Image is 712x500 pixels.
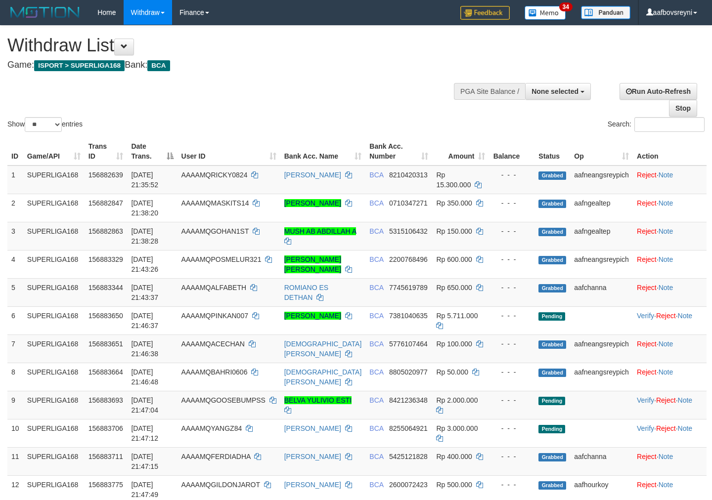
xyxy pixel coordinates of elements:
span: Grabbed [538,340,566,349]
a: Note [659,227,673,235]
span: [DATE] 21:47:15 [131,453,158,470]
a: Note [659,481,673,489]
a: Note [659,453,673,460]
div: - - - [493,480,531,490]
td: aafneangsreypich [570,250,633,278]
td: · · [633,306,707,334]
img: Button%20Memo.svg [525,6,566,20]
a: Reject [637,255,657,263]
a: Note [659,171,673,179]
span: Grabbed [538,228,566,236]
span: Copy 8255064921 to clipboard [389,424,428,432]
input: Search: [634,117,705,132]
td: SUPERLIGA168 [23,250,85,278]
a: [PERSON_NAME] [284,312,341,320]
span: BCA [369,284,383,292]
a: BELVA YULIVIO ESTI [284,396,352,404]
div: - - - [493,226,531,236]
span: 156883329 [89,255,123,263]
th: Status [534,137,570,166]
a: [PERSON_NAME] [284,199,341,207]
span: Rp 650.000 [436,284,472,292]
a: Note [678,424,693,432]
span: AAAAMQGOHAN1ST [181,227,249,235]
a: [PERSON_NAME] [284,424,341,432]
label: Search: [608,117,705,132]
a: Reject [637,340,657,348]
a: Reject [637,284,657,292]
td: 5 [7,278,23,306]
th: Bank Acc. Name: activate to sort column ascending [280,137,366,166]
span: [DATE] 21:46:38 [131,340,158,358]
span: Rp 15.300.000 [436,171,471,189]
td: · [633,363,707,391]
span: Pending [538,397,565,405]
td: SUPERLIGA168 [23,194,85,222]
a: [PERSON_NAME] [284,453,341,460]
a: MUSH AB ABDILLAH A [284,227,356,235]
span: [DATE] 21:43:37 [131,284,158,301]
span: BCA [369,227,383,235]
span: BCA [369,312,383,320]
td: 6 [7,306,23,334]
th: Op: activate to sort column ascending [570,137,633,166]
td: aafngealtep [570,222,633,250]
a: Reject [656,312,676,320]
span: 156882639 [89,171,123,179]
span: BCA [369,424,383,432]
span: BCA [369,199,383,207]
span: [DATE] 21:46:37 [131,312,158,330]
a: ROMIANO ES DETHAN [284,284,328,301]
th: User ID: activate to sort column ascending [178,137,280,166]
span: AAAAMQPINKAN007 [181,312,248,320]
a: Stop [669,100,697,117]
span: [DATE] 21:38:20 [131,199,158,217]
td: 8 [7,363,23,391]
td: 4 [7,250,23,278]
a: Reject [656,424,676,432]
div: - - - [493,367,531,377]
td: 10 [7,419,23,447]
span: Copy 0710347271 to clipboard [389,199,428,207]
span: Rp 3.000.000 [436,424,478,432]
span: AAAAMQACECHAN [181,340,245,348]
div: - - - [493,423,531,433]
td: SUPERLIGA168 [23,166,85,194]
span: Copy 7381040635 to clipboard [389,312,428,320]
span: Copy 8805020977 to clipboard [389,368,428,376]
span: Pending [538,312,565,321]
span: 156883650 [89,312,123,320]
span: AAAAMQGILDONJAROT [181,481,260,489]
span: Rp 350.000 [436,199,472,207]
span: BCA [369,481,383,489]
div: - - - [493,311,531,321]
span: Grabbed [538,256,566,264]
a: [DEMOGRAPHIC_DATA][PERSON_NAME] [284,340,362,358]
span: AAAAMQBAHRI0606 [181,368,248,376]
span: AAAAMQYANGZ84 [181,424,242,432]
span: 156882847 [89,199,123,207]
span: BCA [369,396,383,404]
td: SUPERLIGA168 [23,306,85,334]
td: 2 [7,194,23,222]
span: Copy 8210420313 to clipboard [389,171,428,179]
span: Rp 50.000 [436,368,468,376]
a: Reject [637,227,657,235]
td: · [633,222,707,250]
span: [DATE] 21:47:12 [131,424,158,442]
div: - - - [493,254,531,264]
button: None selected [525,83,591,100]
span: 156883711 [89,453,123,460]
span: Grabbed [538,284,566,292]
td: 7 [7,334,23,363]
div: - - - [493,170,531,180]
a: Verify [637,396,654,404]
span: BCA [369,453,383,460]
span: 34 [559,2,573,11]
span: [DATE] 21:35:52 [131,171,158,189]
th: Game/API: activate to sort column ascending [23,137,85,166]
span: [DATE] 21:47:49 [131,481,158,499]
td: SUPERLIGA168 [23,391,85,419]
td: aafneangsreypich [570,363,633,391]
span: AAAAMQMASKITS14 [181,199,249,207]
